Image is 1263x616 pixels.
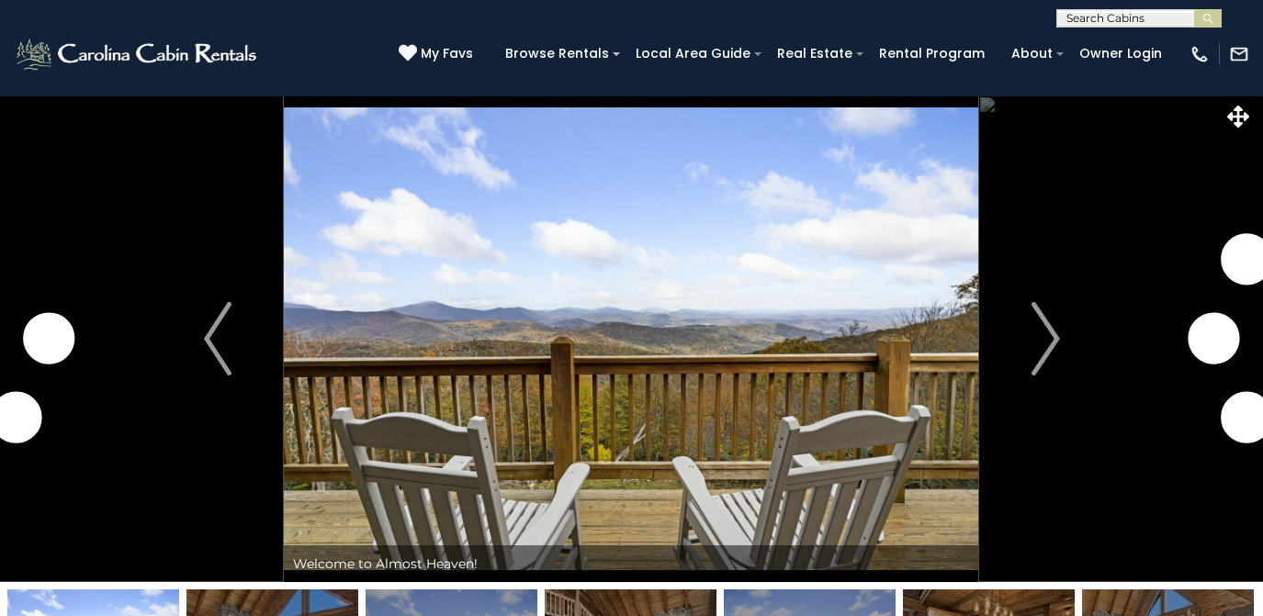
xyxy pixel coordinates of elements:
img: phone-regular-white.png [1190,44,1210,64]
a: Browse Rentals [496,39,618,68]
a: Rental Program [870,39,994,68]
div: Welcome to Almost Heaven! [284,545,978,582]
a: My Favs [399,44,478,64]
a: About [1002,39,1062,68]
span: My Favs [421,44,473,63]
img: mail-regular-white.png [1229,44,1249,64]
img: arrow [204,302,231,375]
img: White-1-2.png [14,36,262,73]
a: Real Estate [768,39,862,68]
a: Local Area Guide [626,39,760,68]
a: Owner Login [1070,39,1171,68]
img: arrow [1032,302,1059,375]
button: Next [979,95,1112,582]
button: Previous [151,95,284,582]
